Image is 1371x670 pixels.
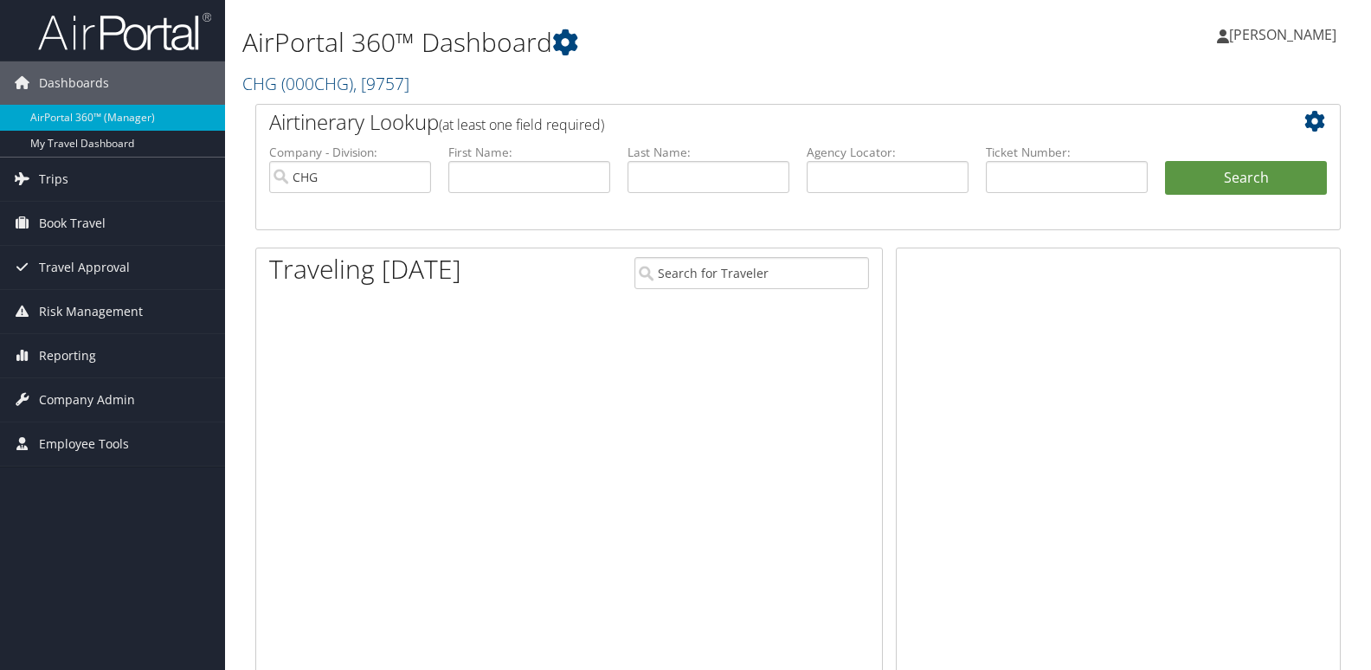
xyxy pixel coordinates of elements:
h1: Traveling [DATE] [269,251,461,287]
span: ( 000CHG ) [281,72,353,95]
span: Reporting [39,334,96,377]
input: Search for Traveler [634,257,869,289]
span: Book Travel [39,202,106,245]
span: Employee Tools [39,422,129,466]
a: [PERSON_NAME] [1217,9,1354,61]
span: (at least one field required) [439,115,604,134]
img: airportal-logo.png [38,11,211,52]
label: First Name: [448,144,610,161]
a: CHG [242,72,409,95]
label: Last Name: [628,144,789,161]
button: Search [1165,161,1327,196]
span: Travel Approval [39,246,130,289]
h2: Airtinerary Lookup [269,107,1237,137]
span: Trips [39,158,68,201]
h1: AirPortal 360™ Dashboard [242,24,983,61]
span: Dashboards [39,61,109,105]
span: Company Admin [39,378,135,422]
label: Agency Locator: [807,144,969,161]
label: Company - Division: [269,144,431,161]
span: Risk Management [39,290,143,333]
span: , [ 9757 ] [353,72,409,95]
span: [PERSON_NAME] [1229,25,1336,44]
label: Ticket Number: [986,144,1148,161]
